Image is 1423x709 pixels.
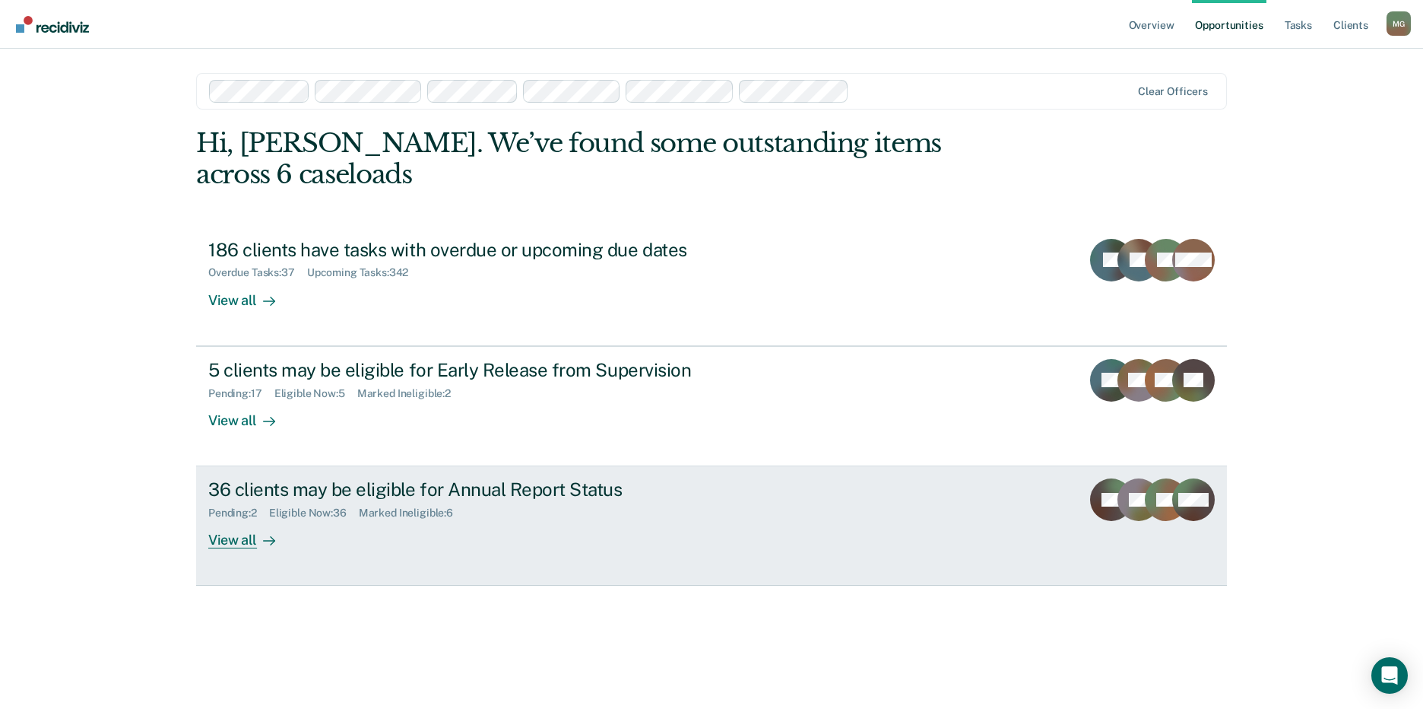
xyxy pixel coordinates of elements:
[208,279,293,309] div: View all
[208,359,742,381] div: 5 clients may be eligible for Early Release from Supervision
[208,399,293,429] div: View all
[196,227,1227,346] a: 186 clients have tasks with overdue or upcoming due datesOverdue Tasks:37Upcoming Tasks:342View all
[208,387,274,400] div: Pending : 17
[196,466,1227,586] a: 36 clients may be eligible for Annual Report StatusPending:2Eligible Now:36Marked Ineligible:6Vie...
[208,266,307,279] div: Overdue Tasks : 37
[359,507,465,520] div: Marked Ineligible : 6
[208,478,742,501] div: 36 clients may be eligible for Annual Report Status
[208,507,269,520] div: Pending : 2
[269,507,359,520] div: Eligible Now : 36
[16,16,89,33] img: Recidiviz
[196,128,1021,190] div: Hi, [PERSON_NAME]. We’ve found some outstanding items across 6 caseloads
[1387,11,1411,36] div: M G
[274,387,357,400] div: Eligible Now : 5
[196,346,1227,466] a: 5 clients may be eligible for Early Release from SupervisionPending:17Eligible Now:5Marked Inelig...
[208,239,742,261] div: 186 clients have tasks with overdue or upcoming due dates
[357,387,463,400] div: Marked Ineligible : 2
[1371,657,1408,694] div: Open Intercom Messenger
[1387,11,1411,36] button: Profile dropdown button
[1138,85,1208,98] div: Clear officers
[208,520,293,549] div: View all
[307,266,421,279] div: Upcoming Tasks : 342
